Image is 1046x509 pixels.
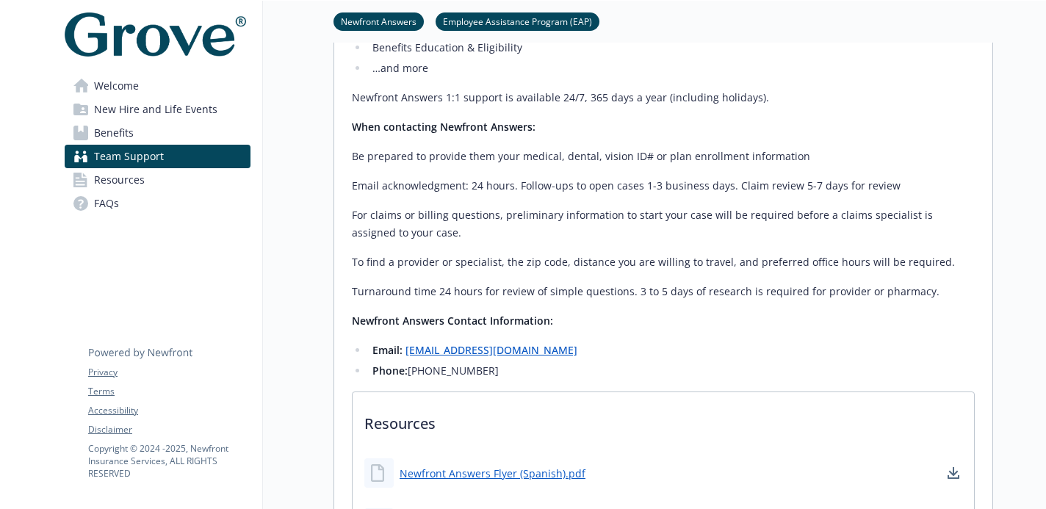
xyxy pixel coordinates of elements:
a: Team Support [65,145,250,168]
a: FAQs [65,192,250,215]
span: Benefits [94,121,134,145]
a: Newfront Answers [333,14,424,28]
span: Welcome [94,74,139,98]
span: New Hire and Life Events [94,98,217,121]
p: Turnaround time 24 hours for review of simple questions. 3 to 5 days of research is required for ... [352,283,975,300]
strong: When contacting Newfront Answers: [352,120,535,134]
strong: Newfront Answers Contact Information: [352,314,553,328]
p: Be prepared to provide them your medical, dental, vision ID# or plan enrollment information [352,148,975,165]
p: Newfront Answers 1:1 support is available 24/7, 365 days a year (including holidays). [352,89,975,107]
span: FAQs [94,192,119,215]
strong: Phone: [372,364,408,378]
span: Team Support [94,145,164,168]
a: Accessibility [88,404,250,417]
li: …and more [368,59,975,77]
a: Privacy [88,366,250,379]
p: Copyright © 2024 - 2025 , Newfront Insurance Services, ALL RIGHTS RESERVED [88,442,250,480]
a: Newfront Answers Flyer (Spanish).pdf [400,466,585,481]
p: Resources [353,392,974,447]
a: Terms [88,385,250,398]
a: Welcome [65,74,250,98]
p: Email acknowledgment: 24 hours. Follow-ups to open cases 1-3 business days. Claim review 5-7 days... [352,177,975,195]
a: download document [945,464,962,482]
p: For claims or billing questions, preliminary information to start your case will be required befo... [352,206,975,242]
a: New Hire and Life Events [65,98,250,121]
li: [PHONE_NUMBER] [368,362,975,380]
strong: Email: [372,343,403,357]
a: Benefits [65,121,250,145]
a: Employee Assistance Program (EAP) [436,14,599,28]
a: [EMAIL_ADDRESS][DOMAIN_NAME] [405,343,577,357]
a: Disclaimer [88,423,250,436]
p: To find a provider or specialist, the zip code, distance you are willing to travel, and preferred... [352,253,975,271]
li: Benefits Education & Eligibility [368,39,975,57]
a: Resources [65,168,250,192]
span: Resources [94,168,145,192]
